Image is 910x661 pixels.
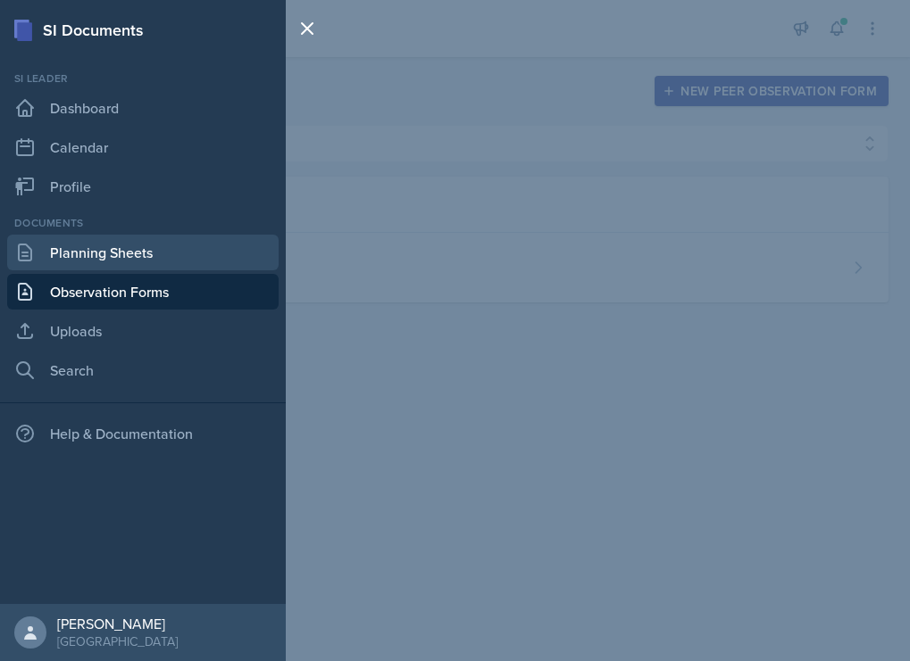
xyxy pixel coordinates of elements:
a: Calendar [7,129,279,165]
a: Dashboard [7,90,279,126]
a: Profile [7,169,279,204]
a: Uploads [7,313,279,349]
div: Help & Documentation [7,416,279,451]
a: Planning Sheets [7,235,279,270]
div: [PERSON_NAME] [57,615,178,632]
div: Documents [7,215,279,231]
a: Search [7,352,279,388]
div: Si leader [7,70,279,87]
a: Observation Forms [7,274,279,310]
div: [GEOGRAPHIC_DATA] [57,632,178,650]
